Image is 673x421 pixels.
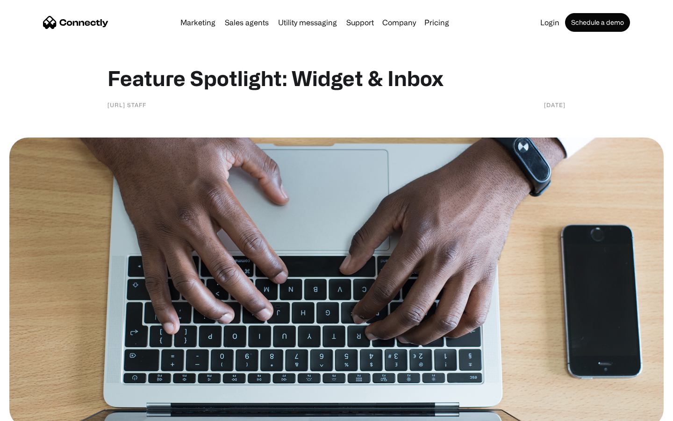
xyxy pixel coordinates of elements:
a: Support [343,19,378,26]
a: Marketing [177,19,219,26]
a: Login [537,19,563,26]
h1: Feature Spotlight: Widget & Inbox [107,65,566,91]
div: Company [382,16,416,29]
div: [URL] staff [107,100,146,109]
a: Schedule a demo [565,13,630,32]
aside: Language selected: English [9,405,56,418]
a: Pricing [421,19,453,26]
ul: Language list [19,405,56,418]
a: Sales agents [221,19,272,26]
a: Utility messaging [274,19,341,26]
div: [DATE] [544,100,566,109]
